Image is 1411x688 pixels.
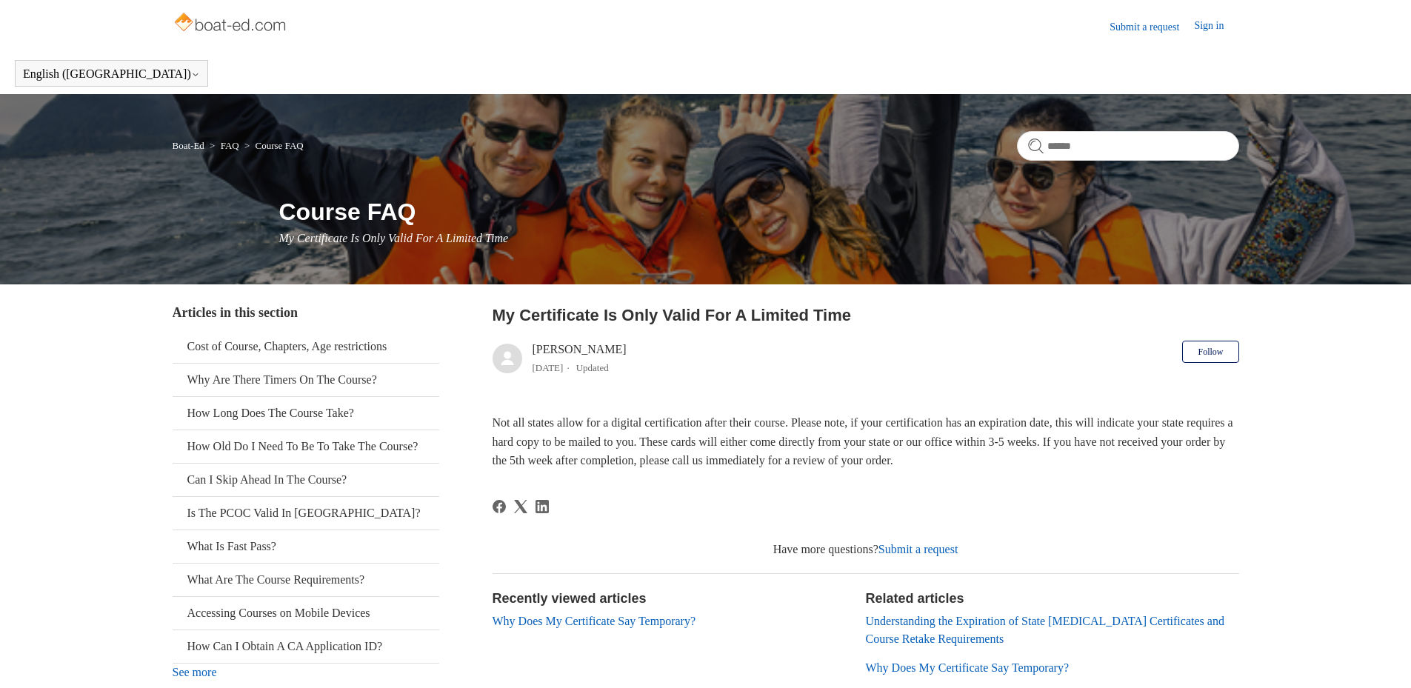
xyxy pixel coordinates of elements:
a: Cost of Course, Chapters, Age restrictions [173,330,439,363]
li: Updated [576,362,609,373]
span: Articles in this section [173,305,298,320]
li: Boat-Ed [173,140,207,151]
a: Accessing Courses on Mobile Devices [173,597,439,629]
div: Have more questions? [493,541,1239,558]
h2: My Certificate Is Only Valid For A Limited Time [493,303,1239,327]
span: My Certificate Is Only Valid For A Limited Time [279,232,509,244]
button: Follow Article [1182,341,1238,363]
a: Submit a request [878,543,958,555]
a: See more [173,666,217,678]
a: Facebook [493,500,506,513]
a: Submit a request [1110,19,1194,35]
a: Understanding the Expiration of State [MEDICAL_DATA] Certificates and Course Retake Requirements [866,615,1224,645]
a: How Can I Obtain A CA Application ID? [173,630,439,663]
p: Not all states allow for a digital certification after their course. Please note, if your certifi... [493,413,1239,470]
h2: Recently viewed articles [493,589,851,609]
a: X Corp [514,500,527,513]
a: What Are The Course Requirements? [173,564,439,596]
a: How Long Does The Course Take? [173,397,439,430]
time: 03/21/2024, 08:26 [533,362,564,373]
svg: Share this page on LinkedIn [536,500,549,513]
a: Can I Skip Ahead In The Course? [173,464,439,496]
h2: Related articles [866,589,1239,609]
svg: Share this page on Facebook [493,500,506,513]
svg: Share this page on X Corp [514,500,527,513]
a: Boat-Ed [173,140,204,151]
button: English ([GEOGRAPHIC_DATA]) [23,67,200,81]
a: LinkedIn [536,500,549,513]
a: Is The PCOC Valid In [GEOGRAPHIC_DATA]? [173,497,439,530]
h1: Course FAQ [279,194,1239,230]
a: Course FAQ [256,140,304,151]
a: What Is Fast Pass? [173,530,439,563]
a: Why Are There Timers On The Course? [173,364,439,396]
a: Why Does My Certificate Say Temporary? [866,661,1070,674]
a: Why Does My Certificate Say Temporary? [493,615,696,627]
a: FAQ [221,140,239,151]
input: Search [1017,131,1239,161]
a: Sign in [1194,18,1238,36]
li: Course FAQ [241,140,304,151]
div: [PERSON_NAME] [533,341,627,376]
li: FAQ [207,140,241,151]
img: Boat-Ed Help Center home page [173,9,290,39]
a: How Old Do I Need To Be To Take The Course? [173,430,439,463]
